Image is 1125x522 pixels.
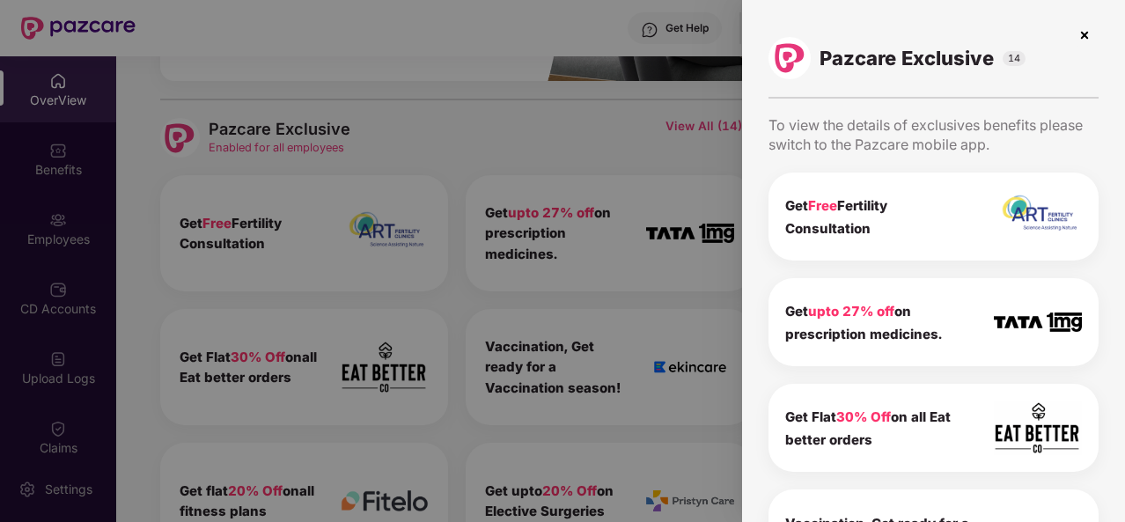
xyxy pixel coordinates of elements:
[785,303,942,342] b: Get on prescription medicines.
[808,303,894,320] span: upto 27% off
[775,43,805,73] img: logo
[994,401,1082,454] img: icon
[808,197,837,214] span: Free
[785,408,951,448] b: Get Flat on all Eat better orders
[768,116,1083,153] span: To view the details of exclusives benefits please switch to the Pazcare mobile app.
[994,193,1082,240] img: icon
[836,408,891,425] span: 30% Off
[994,312,1082,333] img: icon
[820,46,994,70] span: Pazcare Exclusive
[785,197,887,237] b: Get Fertility Consultation
[1003,51,1026,66] span: 14
[1070,21,1099,49] img: svg+xml;base64,PHN2ZyBpZD0iQ3Jvc3MtMzJ4MzIiIHhtbG5zPSJodHRwOi8vd3d3LnczLm9yZy8yMDAwL3N2ZyIgd2lkdG...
